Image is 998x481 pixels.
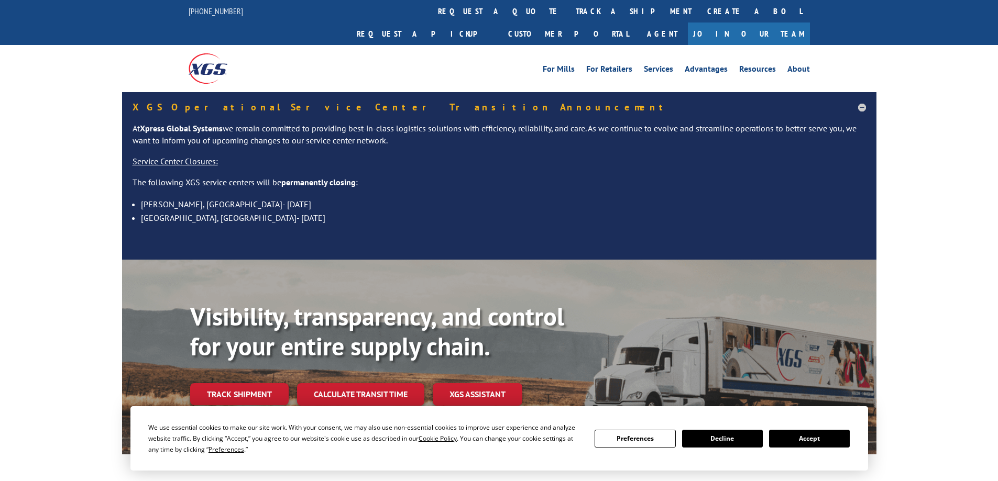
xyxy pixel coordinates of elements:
[133,176,866,197] p: The following XGS service centers will be :
[543,65,575,76] a: For Mills
[769,430,850,448] button: Accept
[586,65,632,76] a: For Retailers
[190,383,289,405] a: Track shipment
[141,197,866,211] li: [PERSON_NAME], [GEOGRAPHIC_DATA]- [DATE]
[133,156,218,166] u: Service Center Closures:
[688,23,810,45] a: Join Our Team
[419,434,457,443] span: Cookie Policy
[685,65,728,76] a: Advantages
[133,122,866,156] p: At we remain committed to providing best-in-class logistics solutions with efficiency, reliabilit...
[637,23,688,45] a: Agent
[349,23,500,45] a: Request a pickup
[644,65,673,76] a: Services
[209,445,244,454] span: Preferences
[739,65,776,76] a: Resources
[433,383,522,406] a: XGS ASSISTANT
[595,430,675,448] button: Preferences
[140,123,223,133] strong: Xpress Global Systems
[297,383,424,406] a: Calculate transit time
[682,430,763,448] button: Decline
[130,406,868,471] div: Cookie Consent Prompt
[148,422,582,455] div: We use essential cookies to make our site work. With your consent, we may also use non-essential ...
[281,177,356,187] strong: permanently closing
[787,65,810,76] a: About
[189,6,243,16] a: [PHONE_NUMBER]
[141,211,866,225] li: [GEOGRAPHIC_DATA], [GEOGRAPHIC_DATA]- [DATE]
[190,300,564,363] b: Visibility, transparency, and control for your entire supply chain.
[500,23,637,45] a: Customer Portal
[133,103,866,112] h5: XGS Operational Service Center Transition Announcement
